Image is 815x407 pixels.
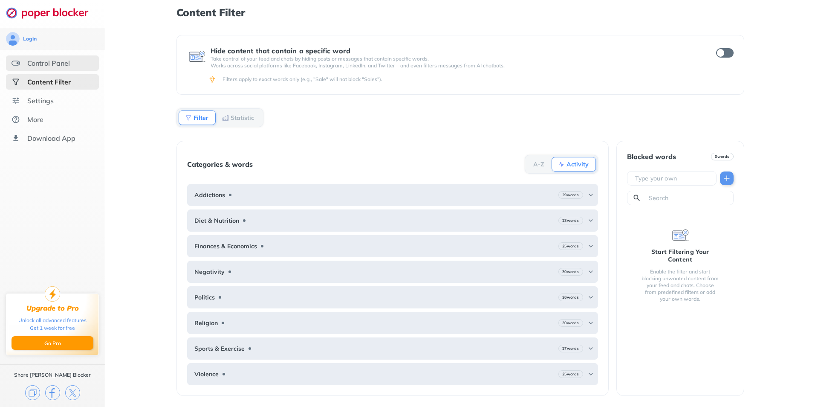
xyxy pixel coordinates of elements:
b: Politics [194,294,215,301]
img: social-selected.svg [12,78,20,86]
img: about.svg [12,115,20,124]
b: Filter [194,115,208,120]
b: 30 words [562,269,579,275]
button: Go Pro [12,336,93,350]
div: Filters apply to exact words only (e.g., "Sale" will not block "Sales"). [223,76,732,83]
b: Religion [194,320,218,326]
b: Diet & Nutrition [194,217,239,224]
div: Blocked words [627,153,676,160]
div: Categories & words [187,160,253,168]
img: features.svg [12,59,20,67]
b: Violence [194,371,219,378]
b: 25 words [562,371,579,377]
b: 26 words [562,294,579,300]
div: Control Panel [27,59,70,67]
b: 29 words [562,192,579,198]
b: 27 words [562,346,579,352]
img: Statistic [222,114,229,121]
div: Share [PERSON_NAME] Blocker [14,372,91,378]
input: Type your own [634,174,713,183]
p: Works across social platforms like Facebook, Instagram, LinkedIn, and Twitter – and even filters ... [211,62,701,69]
b: Sports & Exercise [194,345,245,352]
img: upgrade-to-pro.svg [45,286,60,302]
div: Upgrade to Pro [26,304,79,312]
img: Filter [185,114,192,121]
b: Activity [566,162,589,167]
img: x.svg [65,385,80,400]
div: Hide content that contain a specific word [211,47,701,55]
iframe: Sign in with Google Dialog [640,9,806,108]
b: Finances & Economics [194,243,257,250]
b: 0 words [715,154,729,160]
div: More [27,115,43,124]
p: Take control of your feed and chats by hiding posts or messages that contain specific words. [211,55,701,62]
div: Content Filter [27,78,71,86]
h1: Content Filter [176,7,744,18]
b: Negativity [194,268,225,275]
div: Download App [27,134,75,142]
b: Statistic [231,115,254,120]
div: Login [23,35,37,42]
img: Activity [558,161,565,168]
div: Get 1 week for free [30,324,75,332]
b: 25 words [562,243,579,249]
img: facebook.svg [45,385,60,400]
img: logo-webpage.svg [6,7,98,19]
div: Settings [27,96,54,105]
img: copy.svg [25,385,40,400]
img: download-app.svg [12,134,20,142]
div: Enable the filter and start blocking unwanted content from your feed and chats. Choose from prede... [641,268,720,302]
b: Addictions [194,192,225,198]
b: 23 words [562,218,579,224]
b: A-Z [533,162,544,167]
input: Search [648,194,730,202]
div: Unlock all advanced features [18,317,87,324]
b: 30 words [562,320,579,326]
img: settings.svg [12,96,20,105]
div: Start Filtering Your Content [641,248,720,263]
img: avatar.svg [6,32,20,46]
